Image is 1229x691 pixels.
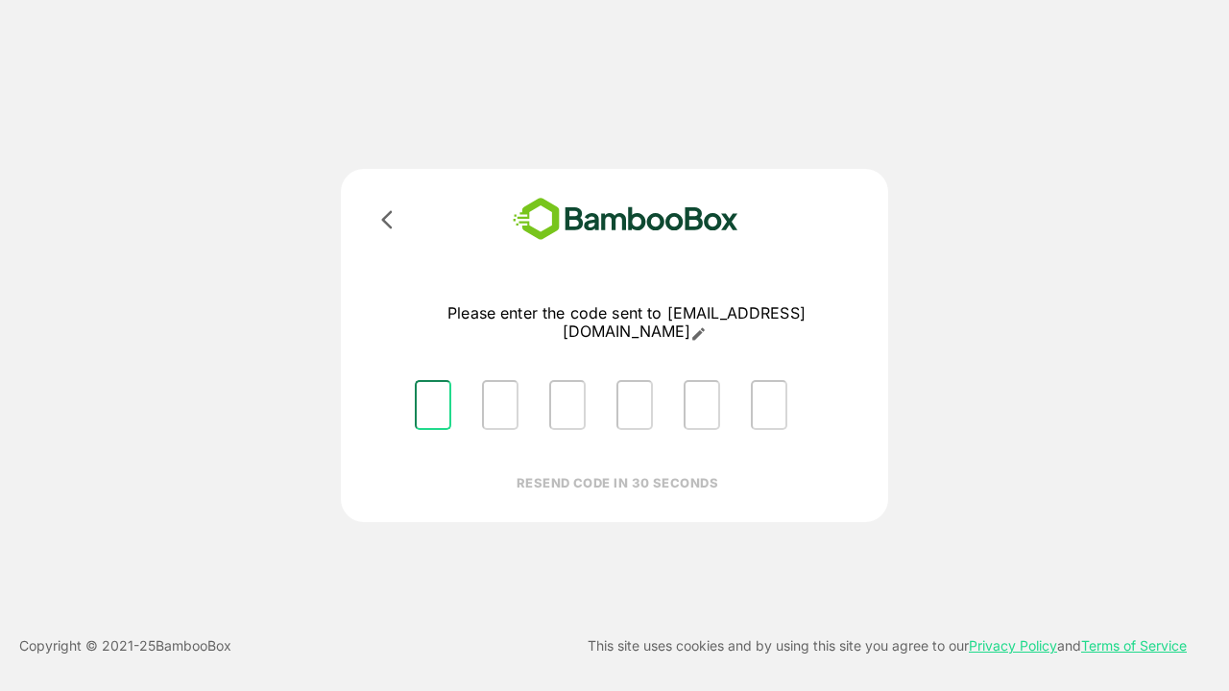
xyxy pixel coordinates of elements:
input: Please enter OTP character 4 [616,380,653,430]
input: Please enter OTP character 5 [684,380,720,430]
img: bamboobox [485,192,766,247]
a: Privacy Policy [969,637,1057,654]
p: Copyright © 2021- 25 BambooBox [19,634,231,657]
p: This site uses cookies and by using this site you agree to our and [588,634,1187,657]
a: Terms of Service [1081,637,1187,654]
input: Please enter OTP character 1 [415,380,451,430]
input: Please enter OTP character 2 [482,380,518,430]
input: Please enter OTP character 3 [549,380,586,430]
p: Please enter the code sent to [EMAIL_ADDRESS][DOMAIN_NAME] [399,304,854,342]
input: Please enter OTP character 6 [751,380,787,430]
